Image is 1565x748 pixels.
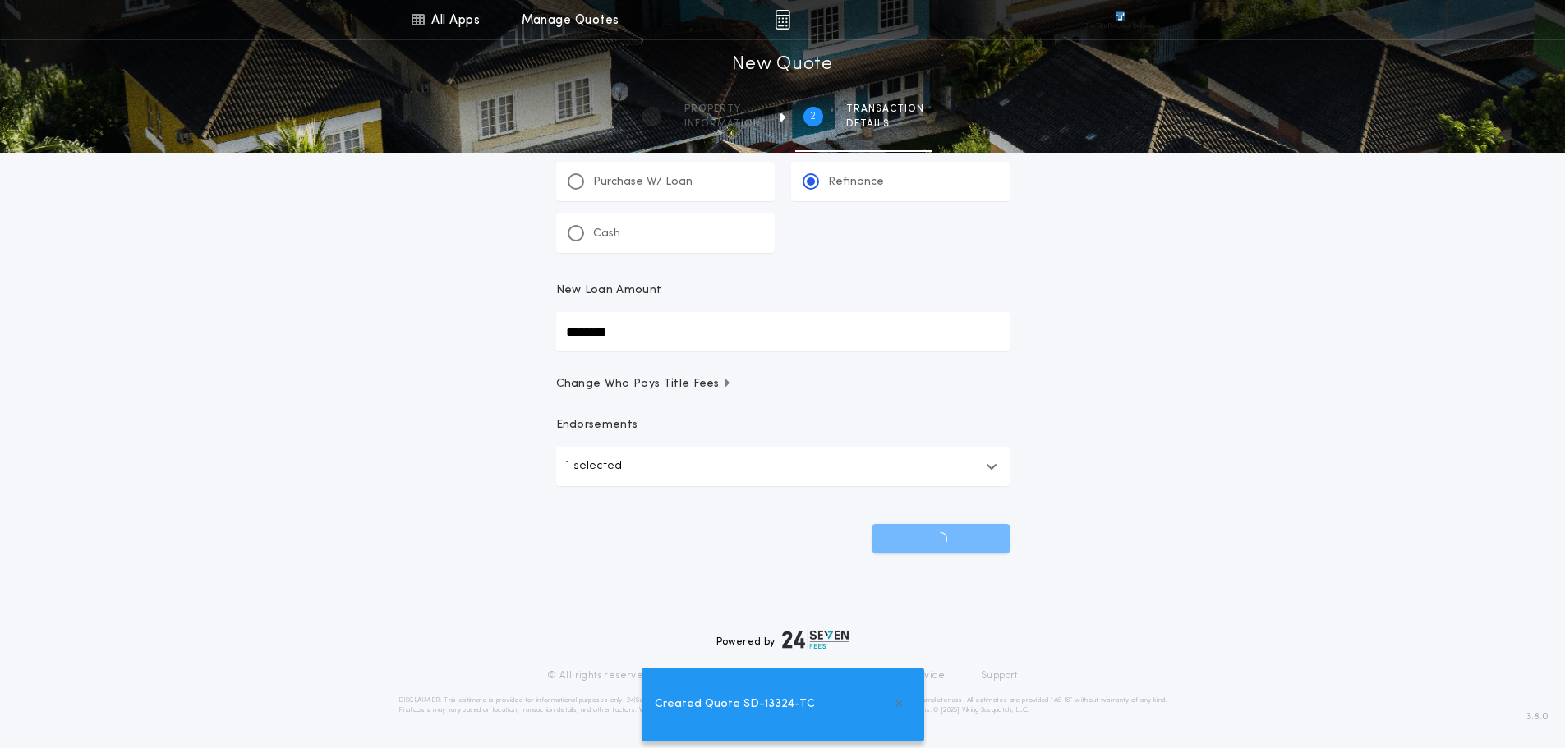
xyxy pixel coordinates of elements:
img: img [775,10,790,30]
p: Refinance [828,174,884,190]
h2: 2 [810,110,816,123]
input: New Loan Amount [556,312,1010,351]
img: logo [782,630,849,649]
button: 1 selected [556,447,1010,486]
span: Property [684,103,761,116]
p: 1 selected [566,457,622,476]
h1: New Quote [732,52,832,78]
span: Transaction [846,103,924,116]
p: New Loan Amount [556,282,662,299]
span: details [846,117,924,131]
button: Change Who Pays Title Fees [556,376,1010,392]
p: Endorsements [556,417,1010,434]
img: vs-icon [1085,11,1154,28]
span: Change Who Pays Title Fees [556,376,733,392]
div: Powered by [716,630,849,649]
p: Cash [593,226,620,242]
p: Purchase W/ Loan [593,174,693,190]
span: information [684,117,761,131]
span: Created Quote SD-13324-TC [655,695,815,714]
